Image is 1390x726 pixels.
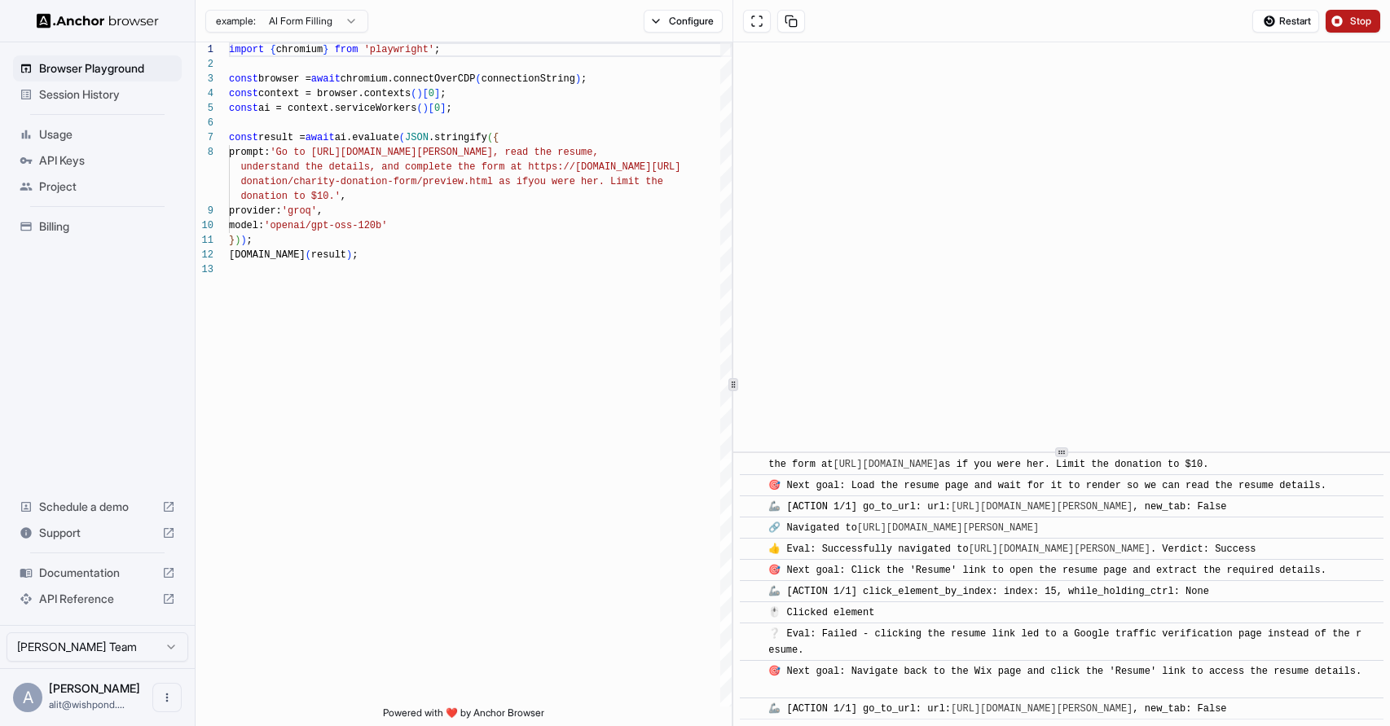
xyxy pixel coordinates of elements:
[517,147,599,158] span: ad the resume,
[306,132,335,143] span: await
[768,703,1226,715] span: 🦾 [ACTION 1/1] go_to_url: url: , new_tab: False
[229,235,235,246] span: }
[13,586,182,612] div: API Reference
[152,683,182,712] button: Open menu
[748,520,756,536] span: ​
[240,161,534,173] span: understand the details, and complete the form at h
[434,88,440,99] span: ]
[311,73,341,85] span: await
[833,459,939,470] a: [URL][DOMAIN_NAME]
[335,132,399,143] span: ai.evaluate
[39,126,175,143] span: Usage
[49,681,140,695] span: Ali Tajskander
[13,81,182,108] div: Session History
[748,541,756,557] span: ​
[258,88,411,99] span: context = browser.contexts
[240,176,528,187] span: donation/charity-donation-form/preview.html as if
[364,44,434,55] span: 'playwright'
[13,560,182,586] div: Documentation
[196,101,213,116] div: 5
[39,152,175,169] span: API Keys
[264,220,387,231] span: 'openai/gpt-oss-120b'
[196,218,213,233] div: 10
[258,132,306,143] span: result =
[969,543,1150,555] a: [URL][DOMAIN_NAME][PERSON_NAME]
[748,562,756,579] span: ​
[383,706,544,726] span: Powered with ❤️ by Anchor Browser
[196,233,213,248] div: 11
[768,442,1361,470] span: 🚀 Task: Go to , read the resume, understand the details, and complete the form at as if you were ...
[235,235,240,246] span: )
[768,565,1326,576] span: 🎯 Next goal: Click the 'Resume' link to open the resume page and extract the required details.
[951,703,1133,715] a: [URL][DOMAIN_NAME][PERSON_NAME]
[487,132,493,143] span: (
[196,57,213,72] div: 2
[748,605,756,621] span: ​
[493,132,499,143] span: {
[1350,15,1373,28] span: Stop
[229,103,258,114] span: const
[196,72,213,86] div: 3
[743,10,771,33] button: Open in full screen
[341,191,346,202] span: ,
[528,176,663,187] span: you were her. Limit the
[352,249,358,261] span: ;
[429,88,434,99] span: 0
[768,607,874,618] span: 🖱️ Clicked element
[851,442,1033,454] a: [URL][DOMAIN_NAME][PERSON_NAME]
[258,73,311,85] span: browser =
[13,121,182,147] div: Usage
[581,73,587,85] span: ;
[768,522,1045,534] span: 🔗 Navigated to
[306,249,311,261] span: (
[13,213,182,240] div: Billing
[13,683,42,712] div: A
[446,103,451,114] span: ;
[1252,10,1319,33] button: Restart
[423,88,429,99] span: [
[270,147,516,158] span: 'Go to [URL][DOMAIN_NAME][PERSON_NAME], re
[229,205,282,217] span: provider:
[768,666,1361,677] span: 🎯 Next goal: Navigate back to the Wix page and click the 'Resume' link to access the resume details.
[39,499,156,515] span: Schedule a demo
[748,477,756,494] span: ​
[229,147,270,158] span: prompt:
[768,480,1326,491] span: 🎯 Next goal: Load the resume page and wait for it to render so we can read the resume details.
[39,178,175,195] span: Project
[575,73,581,85] span: )
[416,103,422,114] span: (
[196,248,213,262] div: 12
[216,15,256,28] span: example:
[475,73,481,85] span: (
[13,147,182,174] div: API Keys
[196,204,213,218] div: 9
[777,10,805,33] button: Copy session ID
[196,145,213,160] div: 8
[229,73,258,85] span: const
[13,174,182,200] div: Project
[39,565,156,581] span: Documentation
[748,701,756,717] span: ​
[440,88,446,99] span: ;
[240,191,340,202] span: donation to $10.'
[411,88,416,99] span: (
[49,698,125,711] span: alit@wishpond.com
[270,44,275,55] span: {
[311,249,346,261] span: result
[768,501,1226,513] span: 🦾 [ACTION 1/1] go_to_url: url: , new_tab: False
[416,88,422,99] span: )
[482,73,575,85] span: connectionString
[196,262,213,277] div: 13
[768,628,1361,656] span: ❔ Eval: Failed - clicking the resume link led to a Google traffic verification page instead of th...
[335,44,358,55] span: from
[768,586,1209,597] span: 🦾 [ACTION 1/1] click_element_by_index: index: 15, while_holding_ctrl: None
[196,42,213,57] div: 1
[440,103,446,114] span: ]
[229,249,306,261] span: [DOMAIN_NAME]
[399,132,405,143] span: (
[857,522,1039,534] a: [URL][DOMAIN_NAME][PERSON_NAME]
[13,55,182,81] div: Browser Playground
[13,520,182,546] div: Support
[748,626,756,642] span: ​
[429,103,434,114] span: [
